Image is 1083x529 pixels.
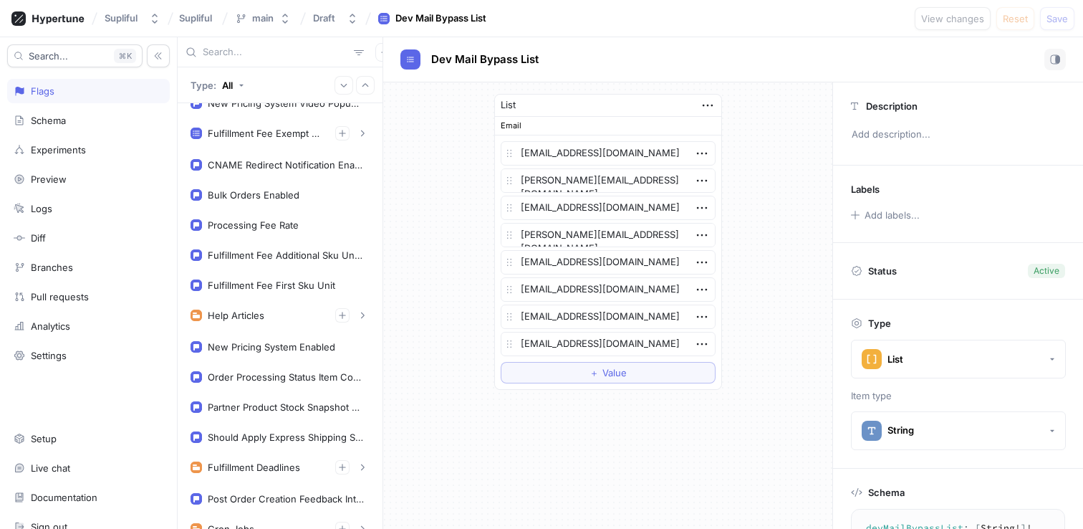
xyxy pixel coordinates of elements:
[915,7,991,30] button: View changes
[208,462,300,473] div: Fulfillment Deadlines
[105,12,138,24] div: Supliful
[31,320,70,332] div: Analytics
[186,72,249,97] button: Type: All
[868,261,897,281] p: Status
[589,368,599,377] span: ＋
[851,184,880,195] p: Labels
[996,7,1034,30] button: Reset
[208,493,364,505] div: Post Order Creation Feedback Interval Seconds
[208,280,335,291] div: Fulfillment Fee First Sku Unit
[356,76,375,95] button: Collapse all
[208,219,299,231] div: Processing Fee Rate
[851,340,1066,378] button: List
[99,6,166,30] button: Supliful
[921,14,984,23] span: View changes
[31,492,97,503] div: Documentation
[851,411,1066,450] button: String
[307,6,364,30] button: Draft
[7,44,143,67] button: Search...K
[29,52,68,60] span: Search...
[208,159,364,171] div: CNAME Redirect Notification Enabled
[179,13,212,23] span: Supliful
[846,206,923,224] button: Add labels...
[1040,7,1074,30] button: Save
[208,249,364,261] div: Fulfillment Fee Additional Sku Units
[208,341,335,353] div: New Pricing System Enabled
[31,462,70,474] div: Live chat
[31,203,52,214] div: Logs
[31,173,67,185] div: Preview
[31,144,86,156] div: Experiments
[313,12,335,24] div: Draft
[395,11,486,26] div: Dev Mail Bypass List
[31,115,66,126] div: Schema
[222,80,233,91] div: All
[1046,14,1068,23] span: Save
[203,45,348,59] input: Search...
[334,76,353,95] button: Expand all
[501,332,716,356] textarea: [EMAIL_ADDRESS][DOMAIN_NAME]
[31,232,46,244] div: Diff
[252,12,274,24] div: main
[1034,264,1059,277] div: Active
[191,80,216,91] p: Type:
[501,223,716,247] textarea: [PERSON_NAME][EMAIL_ADDRESS][DOMAIN_NAME]
[868,318,891,329] p: Type
[208,128,324,139] div: Fulfillment Fee Exempt Products
[1003,14,1028,23] span: Reset
[501,168,716,193] textarea: [PERSON_NAME][EMAIL_ADDRESS][DOMAIN_NAME]
[208,401,364,413] div: Partner Product Stock Snapshot Enabled
[229,6,297,30] button: main
[208,371,364,383] div: Order Processing Status Item Count [PERSON_NAME]
[114,49,136,63] div: K
[887,353,903,366] div: List
[31,262,73,273] div: Branches
[31,433,57,444] div: Setup
[501,362,716,383] button: ＋Value
[431,54,539,65] span: Dev Mail Bypass List
[495,117,721,135] div: Email
[501,305,716,329] textarea: [EMAIL_ADDRESS][DOMAIN_NAME]
[501,141,716,166] textarea: [EMAIL_ADDRESS][DOMAIN_NAME]
[501,250,716,275] textarea: [EMAIL_ADDRESS][DOMAIN_NAME]
[501,277,716,302] textarea: [EMAIL_ADDRESS][DOMAIN_NAME]
[208,432,364,443] div: Should Apply Express Shipping Sample Order
[31,291,89,302] div: Pull requests
[501,196,716,220] textarea: [EMAIL_ADDRESS][DOMAIN_NAME]
[851,389,1065,404] p: Item type
[602,368,627,377] span: Value
[208,97,364,109] div: New Pricing System Video Popup Enabled
[887,424,914,437] div: String
[208,189,299,201] div: Bulk Orders Enabled
[31,85,54,97] div: Flags
[865,211,920,220] div: Add labels...
[866,100,918,112] p: Description
[845,123,1071,147] p: Add description...
[868,487,905,498] p: Schema
[208,310,264,321] div: Help Articles
[501,98,516,113] div: List
[31,350,67,361] div: Settings
[7,485,170,510] a: Documentation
